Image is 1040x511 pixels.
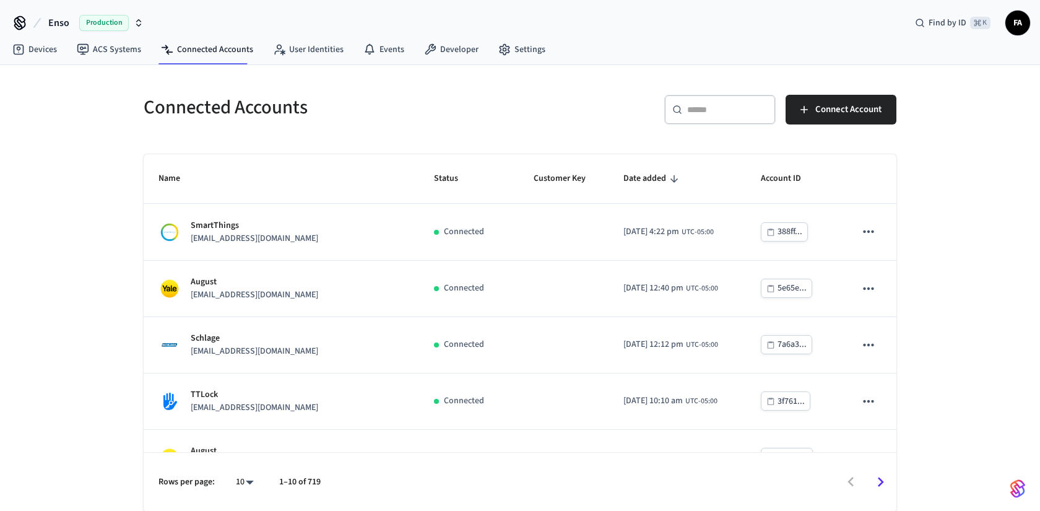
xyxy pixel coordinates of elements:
[685,396,717,407] span: UTC-05:00
[905,12,1000,34] div: Find by ID⌘ K
[686,283,718,294] span: UTC-05:00
[158,390,181,413] img: TTLock Logo, Square
[488,38,555,61] a: Settings
[623,451,683,464] span: [DATE] 12:28 pm
[158,277,181,300] img: Yale Logo, Square
[444,338,484,351] p: Connected
[970,17,990,29] span: ⌘ K
[686,339,718,351] span: UTC-05:00
[444,451,484,464] p: Connected
[414,38,488,61] a: Developer
[2,38,67,61] a: Devices
[79,15,129,31] span: Production
[191,388,318,401] p: TTLock
[158,476,215,489] p: Rows per page:
[279,476,321,489] p: 1–10 of 719
[1005,11,1030,35] button: FA
[761,448,813,467] button: 0e0ab...
[623,451,718,464] div: America/Bogota
[778,224,802,240] div: 388ff...
[623,282,683,295] span: [DATE] 12:40 pm
[158,447,181,469] img: Yale Logo, Square
[444,282,484,295] p: Connected
[67,38,151,61] a: ACS Systems
[191,445,318,458] p: August
[444,225,484,238] p: Connected
[761,391,810,411] button: 3f761...
[866,468,895,497] button: Go to next page
[353,38,414,61] a: Events
[761,279,812,298] button: 5e65e...
[191,232,318,245] p: [EMAIL_ADDRESS][DOMAIN_NAME]
[623,395,717,408] div: America/Bogota
[682,227,714,238] span: UTC-05:00
[144,95,513,120] h5: Connected Accounts
[623,395,683,408] span: [DATE] 10:10 am
[623,225,714,238] div: America/Bogota
[761,169,817,188] span: Account ID
[815,102,882,118] span: Connect Account
[1010,479,1025,499] img: SeamLogoGradient.69752ec5.svg
[434,169,474,188] span: Status
[778,450,807,466] div: 0e0ab...
[1007,12,1029,34] span: FA
[158,334,181,356] img: Schlage Logo, Square
[623,338,718,351] div: America/Bogota
[151,38,263,61] a: Connected Accounts
[761,335,812,354] button: 7a6a3...
[623,338,683,351] span: [DATE] 12:12 pm
[191,401,318,414] p: [EMAIL_ADDRESS][DOMAIN_NAME]
[778,281,807,296] div: 5e65e...
[444,395,484,408] p: Connected
[778,337,807,352] div: 7a6a3...
[623,169,682,188] span: Date added
[761,222,808,242] button: 388ff...
[929,17,966,29] span: Find by ID
[48,15,69,30] span: Enso
[158,169,196,188] span: Name
[158,221,181,243] img: Smartthings Logo, Square
[263,38,353,61] a: User Identities
[191,219,318,232] p: SmartThings
[230,473,259,491] div: 10
[191,276,318,289] p: August
[623,225,679,238] span: [DATE] 4:22 pm
[786,95,896,124] button: Connect Account
[191,345,318,358] p: [EMAIL_ADDRESS][DOMAIN_NAME]
[191,289,318,302] p: [EMAIL_ADDRESS][DOMAIN_NAME]
[519,154,609,204] th: Customer Key
[623,282,718,295] div: America/Bogota
[778,394,805,409] div: 3f761...
[191,332,318,345] p: Schlage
